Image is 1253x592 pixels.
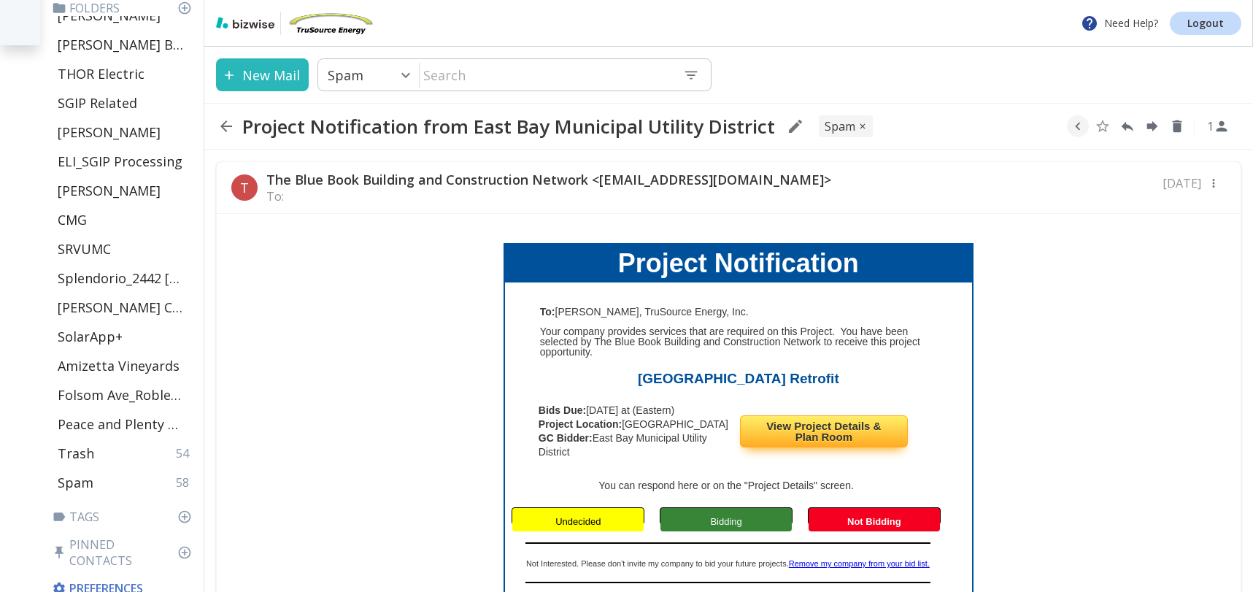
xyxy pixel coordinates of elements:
[58,299,183,316] p: [PERSON_NAME] CPA Financial
[176,474,195,491] p: 58
[58,211,87,228] p: CMG
[328,66,363,84] p: Spam
[266,171,831,188] p: The Blue Book Building and Construction Network <[EMAIL_ADDRESS][DOMAIN_NAME]>
[1141,115,1163,137] button: Forward
[52,509,198,525] p: Tags
[825,118,855,134] p: SPAM
[1187,18,1224,28] p: Logout
[240,179,249,196] p: T
[52,176,198,205] div: [PERSON_NAME]
[52,88,198,118] div: SGIP Related
[52,322,198,351] div: SolarApp+
[52,30,198,59] div: [PERSON_NAME] Batteries
[1170,12,1241,35] a: Logout
[287,12,374,35] img: TruSource Energy, Inc.
[52,118,198,147] div: [PERSON_NAME]
[1117,115,1138,137] button: Reply
[52,293,198,322] div: [PERSON_NAME] CPA Financial
[58,269,183,287] p: Splendorio_2442 [GEOGRAPHIC_DATA]
[52,380,198,410] div: Folsom Ave_Robleto
[420,60,671,90] input: Search
[52,439,198,468] div: Trash54
[58,445,94,462] p: Trash
[58,474,93,491] p: Spam
[52,537,198,569] p: Pinned Contacts
[58,386,183,404] p: Folsom Ave_Robleto
[58,94,137,112] p: SGIP Related
[52,351,198,380] div: Amizetta Vineyards
[58,328,123,345] p: SolarApp+
[52,147,198,176] div: ELI_SGIP Processing
[176,445,195,461] p: 54
[58,240,111,258] p: SRVUMC
[58,415,183,433] p: Peace and Plenty Farms
[52,410,198,439] div: Peace and Plenty Farms
[52,234,198,264] div: SRVUMC
[242,115,775,138] h2: Project Notification from East Bay Municipal Utility District
[1081,15,1158,32] p: Need Help?
[1163,175,1201,191] p: [DATE]
[58,182,161,199] p: [PERSON_NAME]
[1166,115,1188,137] button: Delete
[58,357,180,374] p: Amizetta Vineyards
[58,36,183,53] p: [PERSON_NAME] Batteries
[58,153,182,170] p: ELI_SGIP Processing
[52,205,198,234] div: CMG
[58,65,144,82] p: THOR Electric
[1200,109,1235,144] button: See Participants
[216,58,309,91] button: New Mail
[52,264,198,293] div: Splendorio_2442 [GEOGRAPHIC_DATA]
[216,17,274,28] img: bizwise
[52,59,198,88] div: THOR Electric
[52,468,198,497] div: Spam58
[266,188,831,204] p: To:
[217,162,1241,214] div: TThe Blue Book Building and Construction Network <[EMAIL_ADDRESS][DOMAIN_NAME]>To:[DATE]
[58,123,161,141] p: [PERSON_NAME]
[1207,118,1214,134] p: 1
